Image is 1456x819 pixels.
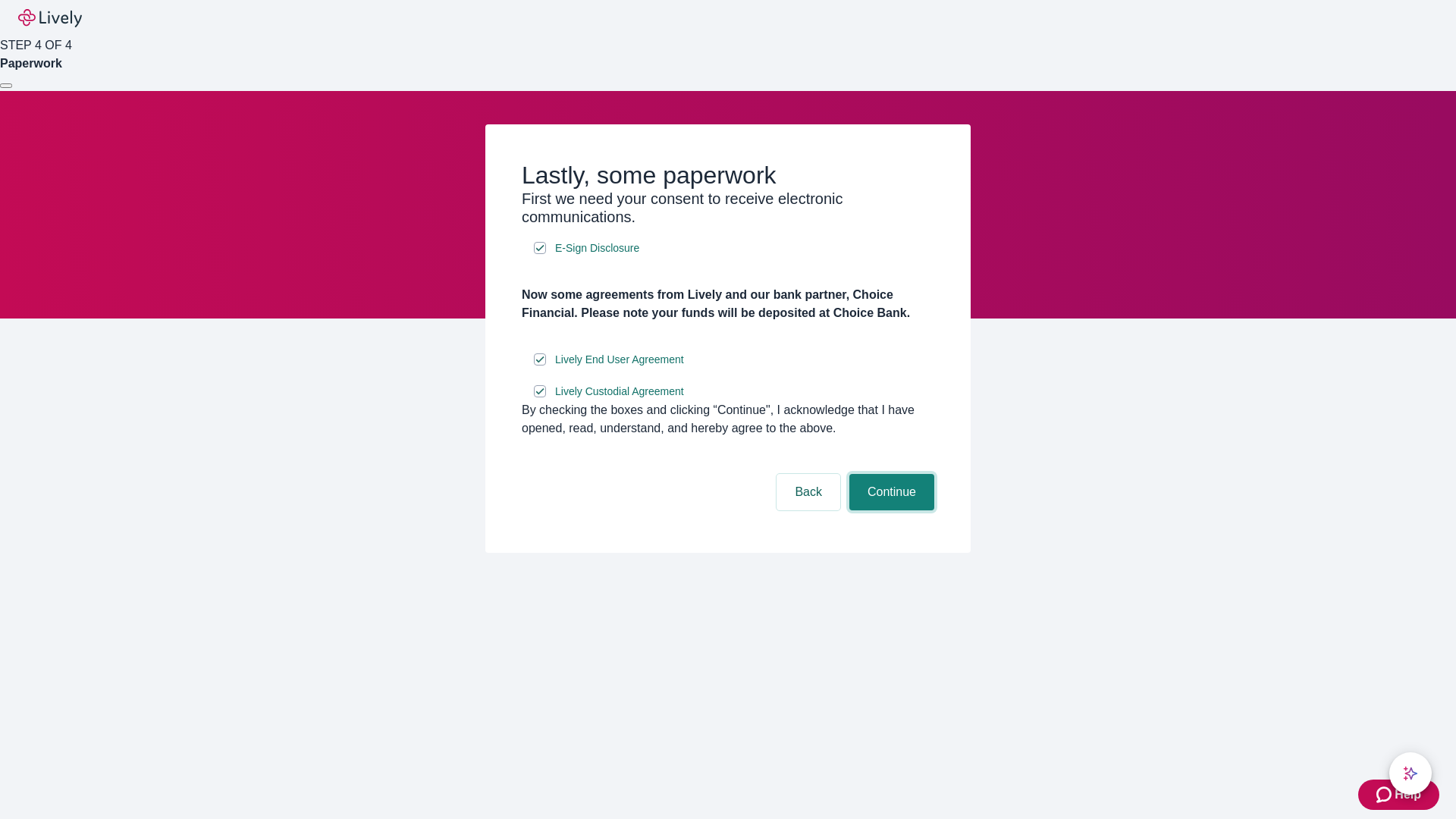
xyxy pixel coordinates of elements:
[522,161,934,190] h2: Lastly, some paperwork
[555,352,684,368] span: Lively End User Agreement
[1376,786,1395,804] svg: Zendesk support icon
[552,350,687,369] a: e-sign disclosure document
[1395,786,1421,804] span: Help
[555,240,639,256] span: E-Sign Disclosure
[1358,780,1439,810] button: Zendesk support iconHelp
[522,286,934,322] h4: Now some agreements from Lively and our bank partner, Choice Financial. Please note your funds wi...
[555,384,684,400] span: Lively Custodial Agreement
[552,382,687,401] a: e-sign disclosure document
[522,190,934,226] h3: First we need your consent to receive electronic communications.
[522,401,934,438] div: By checking the boxes and clicking “Continue", I acknowledge that I have opened, read, understand...
[1389,752,1432,795] button: chat
[849,474,934,510] button: Continue
[18,9,82,27] img: Lively
[777,474,840,510] button: Back
[1403,766,1418,781] svg: Lively AI Assistant
[552,239,642,258] a: e-sign disclosure document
